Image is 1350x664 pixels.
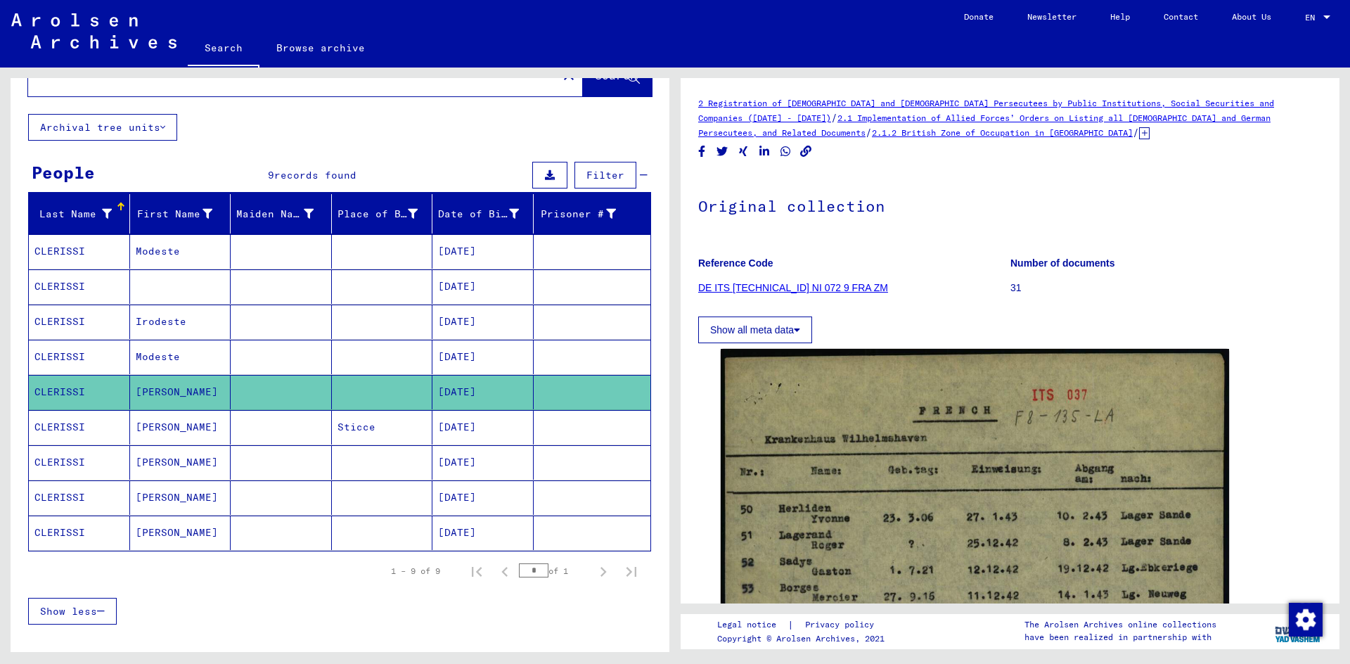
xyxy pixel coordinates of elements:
mat-cell: [DATE] [432,516,534,550]
div: Place of Birth [337,203,436,225]
span: / [1133,126,1139,139]
button: Share on Twitter [715,143,730,160]
mat-header-cell: First Name [130,194,231,234]
h1: Original collection [698,174,1322,236]
mat-cell: [DATE] [432,340,534,374]
mat-header-cell: Last Name [29,194,130,234]
mat-cell: [DATE] [432,445,534,480]
div: Prisoner # [539,207,617,222]
mat-cell: [DATE] [432,375,534,409]
a: Legal notice [717,618,787,632]
button: Share on Facebook [695,143,709,160]
mat-cell: [PERSON_NAME] [130,375,231,409]
div: Date of Birth [438,203,536,225]
div: Last Name [34,203,129,225]
p: have been realized in partnership with [1024,631,1216,644]
mat-cell: [PERSON_NAME] [130,480,231,515]
a: Privacy policy [794,618,891,632]
mat-cell: Sticce [332,410,433,445]
button: Share on Xing [736,143,751,160]
div: First Name [136,207,213,222]
span: / [831,111,837,124]
div: | [717,618,891,632]
div: Place of Birth [337,207,418,222]
button: Next page [589,557,617,585]
button: Share on LinkedIn [757,143,772,160]
a: 2.1 Implementation of Allied Forces’ Orders on Listing all [DEMOGRAPHIC_DATA] and German Persecut... [698,113,1271,138]
mat-cell: CLERISSI [29,410,130,445]
div: Last Name [34,207,112,222]
button: Archival tree units [28,114,177,141]
div: Zustimmung ändern [1288,602,1322,636]
mat-cell: CLERISSI [29,340,130,374]
mat-cell: CLERISSI [29,516,130,550]
p: Copyright © Arolsen Archives, 2021 [717,632,891,645]
button: Filter [574,162,636,189]
button: Previous page [491,557,519,585]
div: Maiden Name [236,207,314,222]
mat-cell: [DATE] [432,480,534,515]
button: Copy link [799,143,814,160]
button: Show less [28,598,117,625]
a: Search [188,31,259,68]
mat-cell: CLERISSI [29,480,130,515]
button: Show all meta data [698,317,812,343]
mat-header-cell: Prisoner # [534,194,651,234]
span: Filter [586,169,624,181]
a: 2 Registration of [DEMOGRAPHIC_DATA] and [DEMOGRAPHIC_DATA] Persecutees by Public Institutions, S... [698,98,1274,123]
mat-cell: [DATE] [432,269,534,304]
div: First Name [136,203,231,225]
mat-cell: CLERISSI [29,445,130,480]
mat-cell: Irodeste [130,305,231,339]
b: Reference Code [698,257,773,269]
mat-cell: [DATE] [432,410,534,445]
img: yv_logo.png [1272,613,1325,649]
span: records found [274,169,356,181]
mat-cell: CLERISSI [29,375,130,409]
button: Last page [617,557,645,585]
div: Prisoner # [539,203,634,225]
mat-header-cell: Place of Birth [332,194,433,234]
mat-header-cell: Maiden Name [231,194,332,234]
mat-cell: [PERSON_NAME] [130,445,231,480]
mat-cell: [PERSON_NAME] [130,516,231,550]
mat-select-trigger: EN [1305,12,1315,23]
mat-cell: Modeste [130,234,231,269]
span: / [866,126,872,139]
div: Maiden Name [236,203,331,225]
a: Browse archive [259,31,382,65]
mat-cell: Modeste [130,340,231,374]
b: Number of documents [1010,257,1115,269]
mat-cell: CLERISSI [29,305,130,339]
mat-header-cell: Date of Birth [432,194,534,234]
img: Arolsen_neg.svg [11,13,176,49]
mat-cell: [PERSON_NAME] [130,410,231,445]
div: Date of Birth [438,207,519,222]
button: First page [463,557,491,585]
mat-cell: [DATE] [432,305,534,339]
button: Share on WhatsApp [778,143,793,160]
p: The Arolsen Archives online collections [1024,618,1216,631]
mat-cell: CLERISSI [29,234,130,269]
span: 9 [268,169,274,181]
a: 2.1.2 British Zone of Occupation in [GEOGRAPHIC_DATA] [872,127,1133,138]
mat-cell: [DATE] [432,234,534,269]
a: DE ITS [TECHNICAL_ID] NI 072 9 FRA ZM [698,282,888,293]
div: People [32,160,95,185]
div: of 1 [519,564,589,577]
img: Zustimmung ändern [1289,603,1323,637]
div: 1 – 9 of 9 [391,565,440,577]
mat-cell: CLERISSI [29,269,130,304]
p: 31 [1010,281,1322,295]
